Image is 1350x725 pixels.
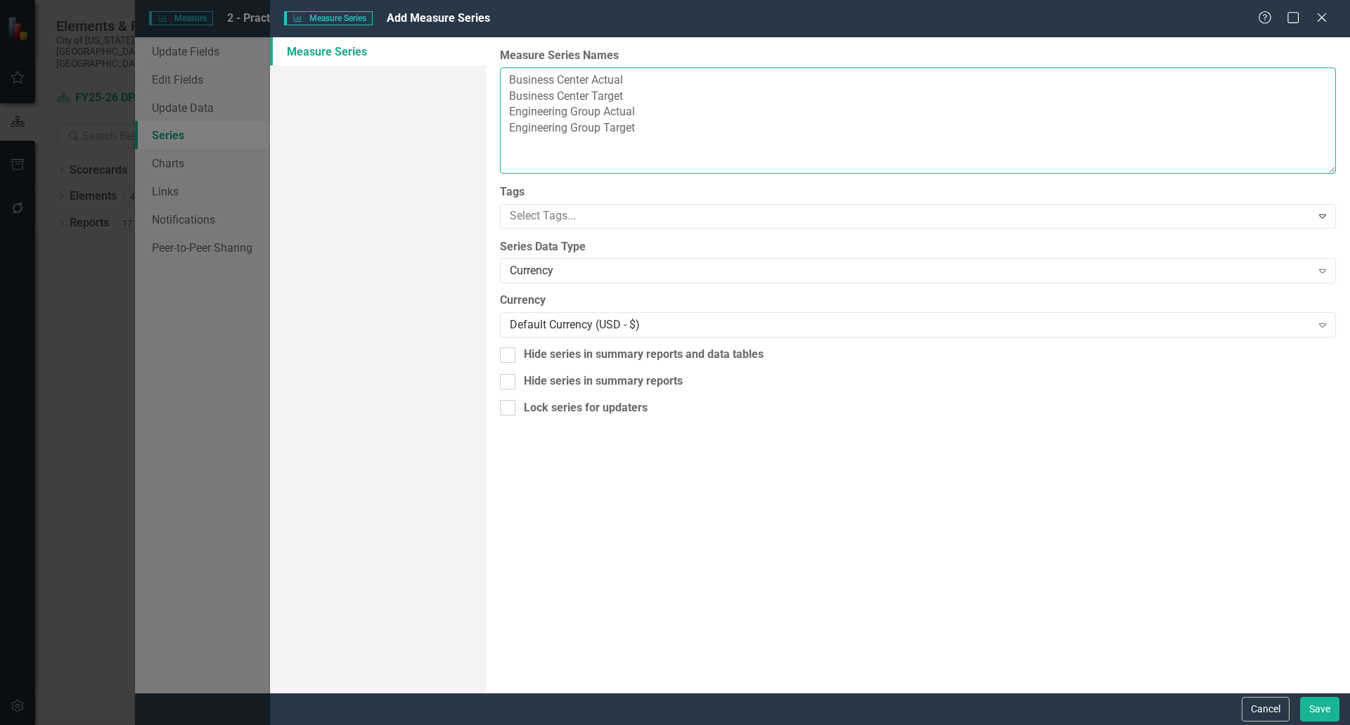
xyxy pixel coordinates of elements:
[524,400,648,416] div: Lock series for updaters
[524,373,683,390] div: Hide series in summary reports
[500,293,1336,309] label: Currency
[387,11,490,25] span: Add Measure Series
[500,48,1336,64] label: Measure Series Names
[500,239,1336,255] label: Series Data Type
[524,347,764,363] div: Hide series in summary reports and data tables
[1300,697,1339,721] button: Save
[284,11,373,25] span: Measure Series
[500,184,1336,200] label: Tags
[510,263,1311,279] div: Currency
[500,68,1336,174] textarea: Business Center Actual Business Center Target Engineering Group Actual Engineering Group Target
[1242,697,1290,721] button: Cancel
[510,317,1311,333] div: Default Currency (USD - $)
[270,37,486,65] a: Measure Series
